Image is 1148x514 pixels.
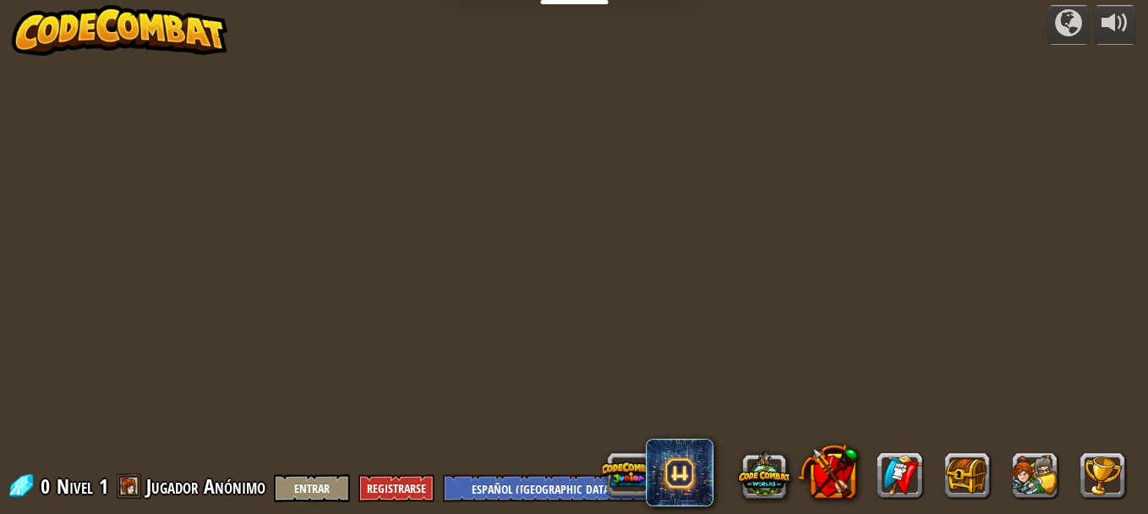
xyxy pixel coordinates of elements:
button: Registrarse [358,474,435,502]
span: Nivel [57,473,93,500]
button: Ajustar el volúmen [1094,5,1136,45]
span: Jugador Anónimo [146,473,265,500]
span: 0 [41,473,55,500]
button: Campañas [1047,5,1090,45]
img: CodeCombat - Learn how to code by playing a game [12,5,228,56]
button: Entrar [274,474,350,502]
span: 1 [99,473,108,500]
